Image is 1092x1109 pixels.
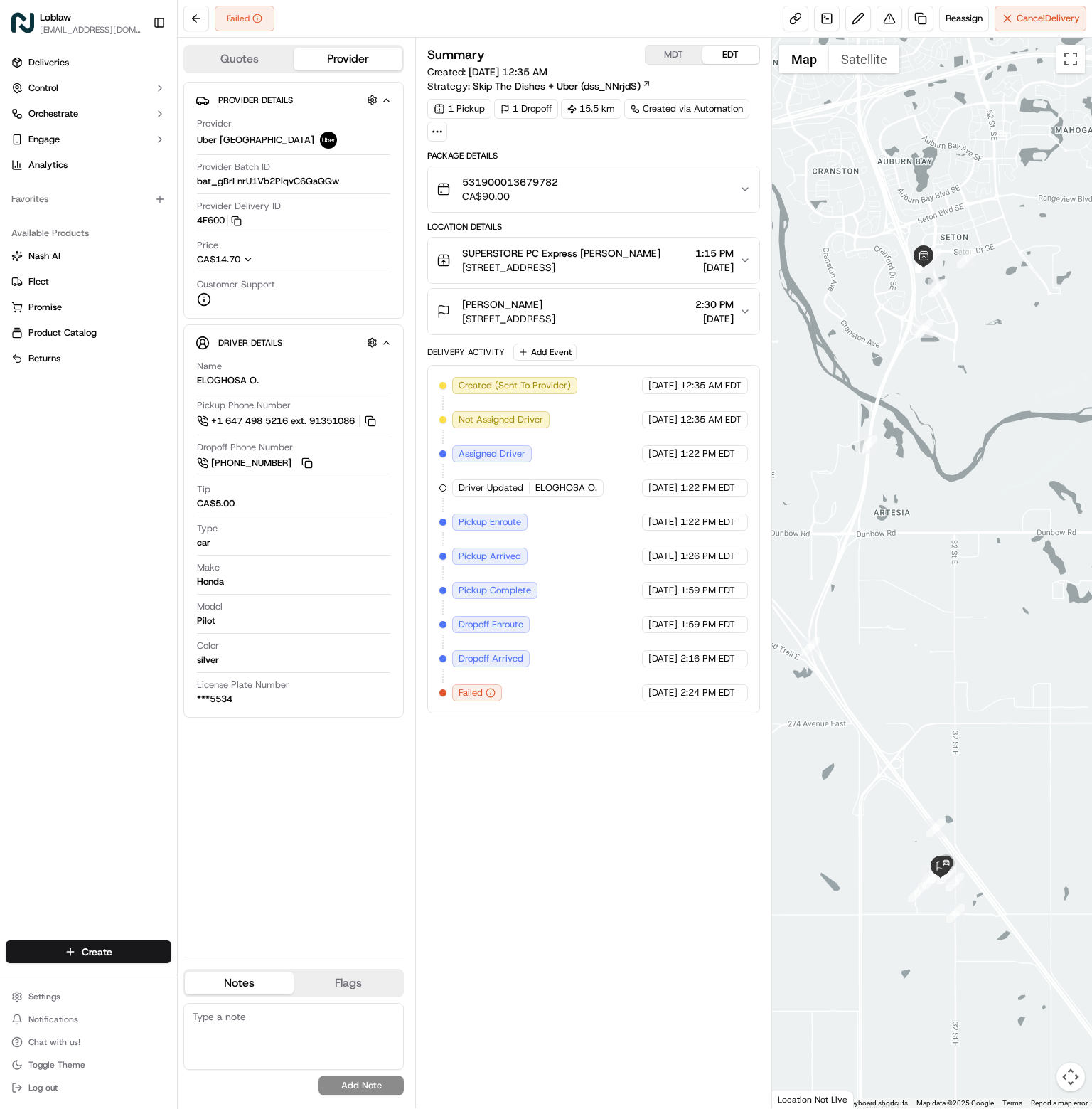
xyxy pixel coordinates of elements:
button: SUPERSTORE PC Express [PERSON_NAME][STREET_ADDRESS]1:15 PM[DATE] [428,238,759,283]
span: 1:22 PM EDT [680,447,735,460]
span: 11:07 AM [128,359,168,371]
span: 1:59 PM EDT [680,584,735,597]
span: Klarizel Pensader [44,359,117,371]
span: Assigned Driver [459,447,525,460]
button: [EMAIL_ADDRESS][DOMAIN_NAME] [40,24,141,36]
span: 2:24 PM EDT [680,686,735,699]
img: 1753817452368-0c19585d-7be3-40d9-9a41-2dc781b3d1eb [30,236,55,262]
a: Nash AI [11,250,166,262]
span: [DATE] [648,584,678,597]
span: Orchestrate [28,107,78,120]
span: Driver Details [218,337,282,349]
span: Price [197,239,218,252]
span: Provider Batch ID [197,161,270,174]
div: Available Products [6,222,171,245]
div: 15 [926,819,945,837]
div: 16 [946,904,965,923]
span: [DATE] [695,312,734,326]
span: Product Catalog [28,327,97,339]
span: bat_gBrLnrU1Vb2PlqvC6QaQQw [197,175,339,188]
span: Knowledge Base [28,418,109,433]
div: Package Details [427,150,760,161]
span: Map data ©2025 Google [916,1099,994,1107]
div: 1 Pickup [427,99,491,119]
span: Fleet [28,275,49,288]
span: • [120,359,125,371]
a: +1 647 498 5216 ext. 91351086 [197,413,378,429]
button: Show satellite imagery [829,45,899,73]
div: car [197,536,210,549]
a: Fleet [11,275,166,288]
div: 17 [908,884,926,902]
span: Cancel Delivery [1017,12,1080,25]
span: 1:22 PM EDT [680,516,735,529]
span: [DATE] [648,413,678,426]
div: Start new chat [64,236,233,250]
span: Dropoff Enroute [459,618,523,631]
div: 14 [801,637,820,656]
span: Control [28,82,58,95]
h3: Summary [427,48,485,61]
div: 3 [916,255,934,273]
button: Promise [6,296,171,319]
span: Skip The Dishes + Uber (dss_NNrjdS) [473,79,641,93]
span: 531900013679782 [462,175,558,189]
span: 11:21 AM [126,321,166,332]
img: 1736555255976-a54dd68f-1ca7-489b-9aae-adbdc363a1c4 [28,322,40,333]
span: 1:59 PM EDT [680,618,735,631]
span: CA$14.70 [197,253,240,265]
span: 1:22 PM EDT [680,482,735,494]
div: Honda [197,575,224,588]
input: Got a question? Start typing here... [37,192,256,207]
span: Pickup Arrived [459,550,521,563]
div: 15.5 km [561,99,621,119]
span: Analytics [28,159,68,171]
span: SUPERSTORE PC Express [PERSON_NAME] [462,246,660,260]
span: 1:15 PM [695,246,734,260]
button: [PHONE_NUMBER] [197,455,315,471]
button: See all [220,282,259,299]
span: Uber [GEOGRAPHIC_DATA] [197,134,314,147]
button: Log out [6,1078,171,1098]
button: Orchestrate [6,102,171,125]
button: Returns [6,347,171,370]
img: Klarizel Pensader [14,346,37,368]
button: Settings [6,987,171,1007]
span: [DATE] [648,482,678,494]
span: [DATE] [648,652,678,665]
span: [DATE] [695,260,734,275]
span: Returns [28,352,60,365]
div: Location Details [427,221,760,233]
div: Strategy: [427,79,651,93]
div: 2 [923,248,941,267]
button: EDT [702,46,759,64]
button: 531900013679782CA$90.00 [428,166,759,212]
button: Add Event [513,344,577,361]
span: Dropoff Phone Number [197,441,293,454]
span: Deliveries [28,56,69,69]
span: Customer Support [197,278,275,291]
button: Flags [294,972,402,994]
button: 4F600 [197,214,242,227]
button: Chat with us! [6,1032,171,1052]
button: Provider Details [196,88,392,112]
span: • [118,321,123,332]
div: 11 [928,279,947,297]
a: Open this area in Google Maps (opens a new window) [776,1090,823,1108]
div: 1 Dropoff [494,99,558,119]
div: 18 [946,873,964,891]
span: [DATE] [648,686,678,699]
button: CancelDelivery [995,6,1086,31]
span: Chat with us! [28,1036,80,1048]
a: Terms (opens in new tab) [1002,1099,1022,1107]
button: Engage [6,128,171,151]
span: Make [197,561,220,574]
a: Deliveries [6,51,171,74]
a: Product Catalog [11,327,166,339]
span: API Documentation [134,418,228,433]
img: 1736555255976-a54dd68f-1ca7-489b-9aae-adbdc363a1c4 [28,360,40,371]
span: Created: [427,65,547,79]
span: Not Assigned Driver [459,413,543,426]
span: Driver Updated [459,482,523,494]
